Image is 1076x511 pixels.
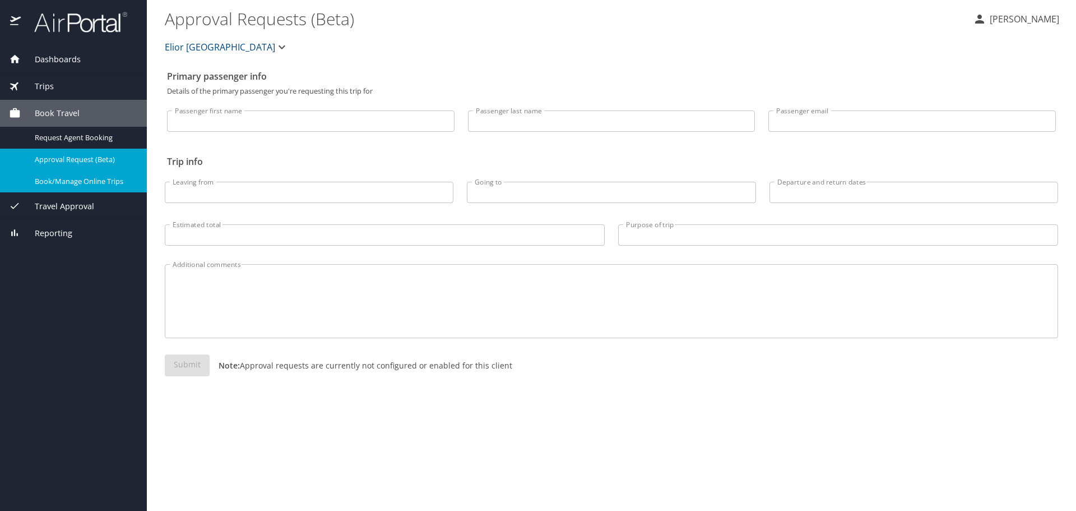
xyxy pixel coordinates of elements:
[986,12,1059,26] p: [PERSON_NAME]
[35,176,133,187] span: Book/Manage Online Trips
[35,154,133,165] span: Approval Request (Beta)
[21,53,81,66] span: Dashboards
[21,107,80,119] span: Book Travel
[165,39,275,55] span: Elior [GEOGRAPHIC_DATA]
[21,227,72,240] span: Reporting
[167,88,1056,95] p: Details of the primary passenger you're requesting this trip for
[22,11,127,33] img: airportal-logo.png
[167,67,1056,85] h2: Primary passenger info
[165,1,964,36] h1: Approval Requests (Beta)
[968,9,1064,29] button: [PERSON_NAME]
[160,36,293,58] button: Elior [GEOGRAPHIC_DATA]
[219,360,240,371] strong: Note:
[210,360,512,371] p: Approval requests are currently not configured or enabled for this client
[35,132,133,143] span: Request Agent Booking
[10,11,22,33] img: icon-airportal.png
[21,80,54,93] span: Trips
[167,153,1056,171] h2: Trip info
[21,200,94,213] span: Travel Approval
